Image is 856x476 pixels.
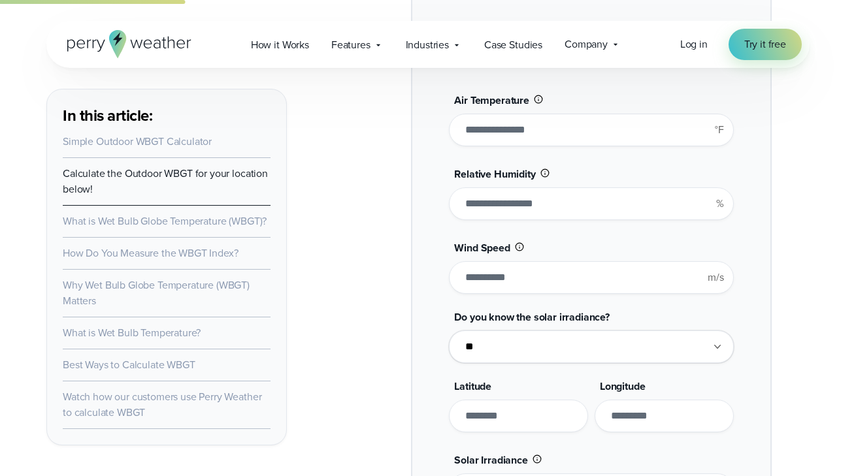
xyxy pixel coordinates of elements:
[251,37,309,53] span: How it Works
[454,167,535,182] span: Relative Humidity
[63,389,261,420] a: Watch how our customers use Perry Weather to calculate WBGT
[454,93,529,108] span: Air Temperature
[63,246,239,261] a: How Do You Measure the WBGT Index?
[331,37,370,53] span: Features
[473,31,553,58] a: Case Studies
[454,309,610,325] span: Do you know the solar irradiance?
[565,37,608,52] span: Company
[680,37,708,52] a: Log in
[454,240,510,255] span: Wind Speed
[63,214,267,229] a: What is Wet Bulb Globe Temperature (WBGT)?
[63,166,268,197] a: Calculate the Outdoor WBGT for your location below!
[63,105,271,126] h3: In this article:
[63,278,250,308] a: Why Wet Bulb Globe Temperature (WBGT) Matters
[484,37,542,53] span: Case Studies
[449,19,733,57] h2: Calculate the Outdoor WBGT for your location below!
[63,325,201,340] a: What is Wet Bulb Temperature?
[63,357,195,372] a: Best Ways to Calculate WBGT
[454,452,527,468] span: Solar Irradiance
[729,29,802,60] a: Try it free
[240,31,320,58] a: How it Works
[63,134,212,149] a: Simple Outdoor WBGT Calculator
[600,379,646,394] span: Longitude
[744,37,786,52] span: Try it free
[454,379,491,394] span: Latitude
[406,37,449,53] span: Industries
